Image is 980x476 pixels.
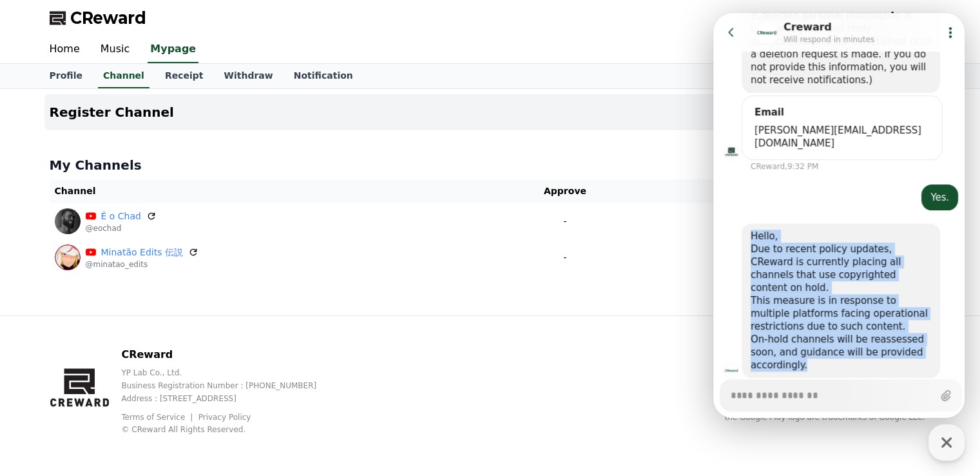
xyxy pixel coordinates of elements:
[640,179,931,203] th: Status
[50,8,146,28] a: CReward
[90,36,140,63] a: Music
[101,210,141,223] a: É o Chad
[121,393,337,404] p: Address : [STREET_ADDRESS]
[39,36,90,63] a: Home
[155,64,214,88] a: Receipt
[55,208,81,234] img: É o Chad
[121,347,337,362] p: CReward
[70,8,146,28] span: CReward
[495,251,635,264] p: -
[50,156,931,174] h4: My Channels
[44,94,936,130] button: Register Channel
[283,64,363,88] a: Notification
[50,179,490,203] th: Channel
[121,381,337,391] p: Business Registration Number : [PHONE_NUMBER]
[98,64,149,88] a: Channel
[86,259,198,270] p: @minatao_edits
[713,13,965,418] iframe: Channel chat
[50,105,174,119] h4: Register Channel
[490,179,640,203] th: Approve
[198,413,251,422] a: Privacy Policy
[148,36,198,63] a: Mypage
[213,64,283,88] a: Withdraw
[121,368,337,378] p: YP Lab Co., Ltd.
[39,64,93,88] a: Profile
[495,215,635,228] p: -
[101,246,183,259] a: Minatão Edits 伝説
[86,223,157,233] p: @eochad
[121,413,195,422] a: Terms of Service
[121,424,337,435] p: © CReward All Rights Reserved.
[55,244,81,270] img: Minatão Edits 伝説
